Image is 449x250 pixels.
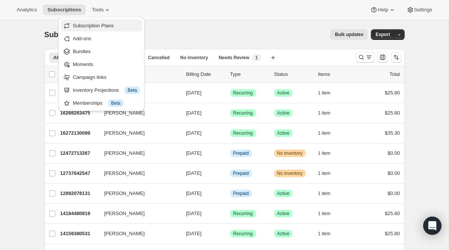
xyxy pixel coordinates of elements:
[267,52,279,63] button: Create new view
[385,110,400,116] span: $25.80
[233,190,249,197] span: Prepaid
[73,23,114,28] span: Subscription Plans
[186,110,202,116] span: [DATE]
[104,149,145,157] span: [PERSON_NAME]
[60,149,98,157] p: 12472713267
[274,71,312,78] p: Status
[402,5,437,15] button: Settings
[318,188,339,199] button: 1 item
[73,36,91,41] span: Add-ons
[277,110,290,116] span: Active
[104,210,145,217] span: [PERSON_NAME]
[423,217,441,235] div: Open Intercom Messenger
[318,231,331,237] span: 1 item
[318,88,339,98] button: 1 item
[318,148,339,159] button: 1 item
[60,168,400,179] div: 12737642547[PERSON_NAME][DATE]InfoPrepaidWarningNo inventory1 item$0.00
[318,170,331,176] span: 1 item
[318,90,331,96] span: 1 item
[100,187,176,200] button: [PERSON_NAME]
[127,87,137,93] span: Beta
[385,211,400,216] span: $25.80
[100,147,176,159] button: [PERSON_NAME]
[43,5,86,15] button: Subscriptions
[388,190,400,196] span: $0.00
[61,84,142,96] button: Inventory Projections
[186,170,202,176] span: [DATE]
[277,150,303,156] span: No inventory
[277,90,290,96] span: Active
[377,52,388,63] button: Customize table column order and visibility
[255,55,258,61] span: 1
[186,130,202,136] span: [DATE]
[277,211,290,217] span: Active
[385,130,400,136] span: $35.30
[60,128,400,138] div: 16272130099[PERSON_NAME][DATE]SuccessRecurringSuccessActive1 item$35.30
[60,210,98,217] p: 14184480819
[375,31,390,38] span: Export
[60,228,400,239] div: 14159380531[PERSON_NAME][DATE]SuccessRecurringSuccessActive1 item$25.80
[233,90,253,96] span: Recurring
[389,71,400,78] p: Total
[318,228,339,239] button: 1 item
[318,128,339,138] button: 1 item
[318,110,331,116] span: 1 item
[186,71,224,78] p: Billing Date
[60,88,400,98] div: 16267313203[PERSON_NAME][DATE]SuccessRecurringSuccessActive1 item$25.80
[100,127,176,139] button: [PERSON_NAME]
[318,211,331,217] span: 1 item
[148,55,170,61] span: Cancelled
[219,55,250,61] span: Needs Review
[318,71,356,78] div: Items
[277,130,290,136] span: Active
[318,150,331,156] span: 1 item
[12,5,41,15] button: Analytics
[391,52,402,63] button: Sort the results
[277,170,303,176] span: No inventory
[414,7,432,13] span: Settings
[73,61,93,67] span: Moments
[186,211,202,216] span: [DATE]
[385,231,400,236] span: $25.80
[60,71,400,78] div: IDCustomerBilling DateTypeStatusItemsTotal
[233,110,253,116] span: Recurring
[73,49,91,54] span: Bundles
[87,5,116,15] button: Tools
[60,230,98,237] p: 14159380531
[61,19,142,31] button: Subscription Plans
[318,190,331,197] span: 1 item
[53,55,59,61] span: All
[60,170,98,177] p: 12737642547
[104,190,145,197] span: [PERSON_NAME]
[277,190,290,197] span: Active
[61,97,142,109] button: Memberships
[60,129,98,137] p: 16272130099
[318,208,339,219] button: 1 item
[388,150,400,156] span: $0.00
[73,99,140,107] div: Memberships
[100,228,176,240] button: [PERSON_NAME]
[233,130,253,136] span: Recurring
[366,5,400,15] button: Help
[44,30,94,39] span: Subscriptions
[186,231,202,236] span: [DATE]
[92,7,104,13] span: Tools
[335,31,363,38] span: Bulk updates
[356,52,374,63] button: Search and filter results
[186,90,202,96] span: [DATE]
[61,45,142,57] button: Bundles
[385,90,400,96] span: $25.80
[60,208,400,219] div: 14184480819[PERSON_NAME][DATE]SuccessRecurringSuccessActive1 item$25.80
[100,208,176,220] button: [PERSON_NAME]
[277,231,290,237] span: Active
[100,167,176,179] button: [PERSON_NAME]
[233,150,249,156] span: Prepaid
[230,71,268,78] div: Type
[73,74,107,80] span: Campaign links
[73,86,140,94] div: Inventory Projections
[318,108,339,118] button: 1 item
[318,130,331,136] span: 1 item
[330,29,368,40] button: Bulk updates
[17,7,37,13] span: Analytics
[111,100,121,106] span: Beta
